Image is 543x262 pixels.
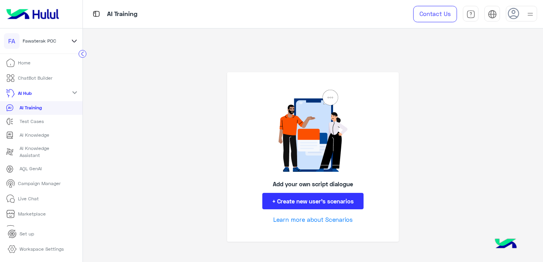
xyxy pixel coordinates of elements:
[20,230,34,237] p: Set up
[20,165,42,172] p: AQL GenAI
[2,242,70,257] a: Workspace Settings
[18,226,47,233] p: Growth Tools
[18,210,46,217] p: Marketplace
[2,226,40,242] a: Set up
[20,132,49,139] p: AI Knowledge
[4,33,20,49] div: FA
[18,75,53,82] p: ChatBot Builder
[273,215,353,224] a: Learn more about Scenarios
[18,90,32,97] p: AI Hub
[23,37,56,45] span: Fawaterak POC
[107,9,138,20] p: AI Training
[20,246,64,253] p: Workspace Settings
[18,180,61,187] p: Campaign Manager
[488,10,497,19] img: tab
[463,6,478,22] a: tab
[273,180,353,187] h3: Add your own script dialogue
[18,195,39,202] p: Live Chat
[525,9,535,19] img: profile
[3,6,62,22] img: Logo
[18,59,31,66] p: Home
[20,118,44,125] p: Test Cases
[272,90,354,172] img: Train.png
[70,88,79,97] mat-icon: expand_more
[262,193,364,210] button: + Create new user’s scenarios
[20,145,71,159] p: AI Knowledge Assistant
[91,9,101,19] img: tab
[413,6,457,22] a: Contact Us
[466,10,475,19] img: tab
[20,104,42,111] p: AI Training
[492,231,520,258] img: hulul-logo.png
